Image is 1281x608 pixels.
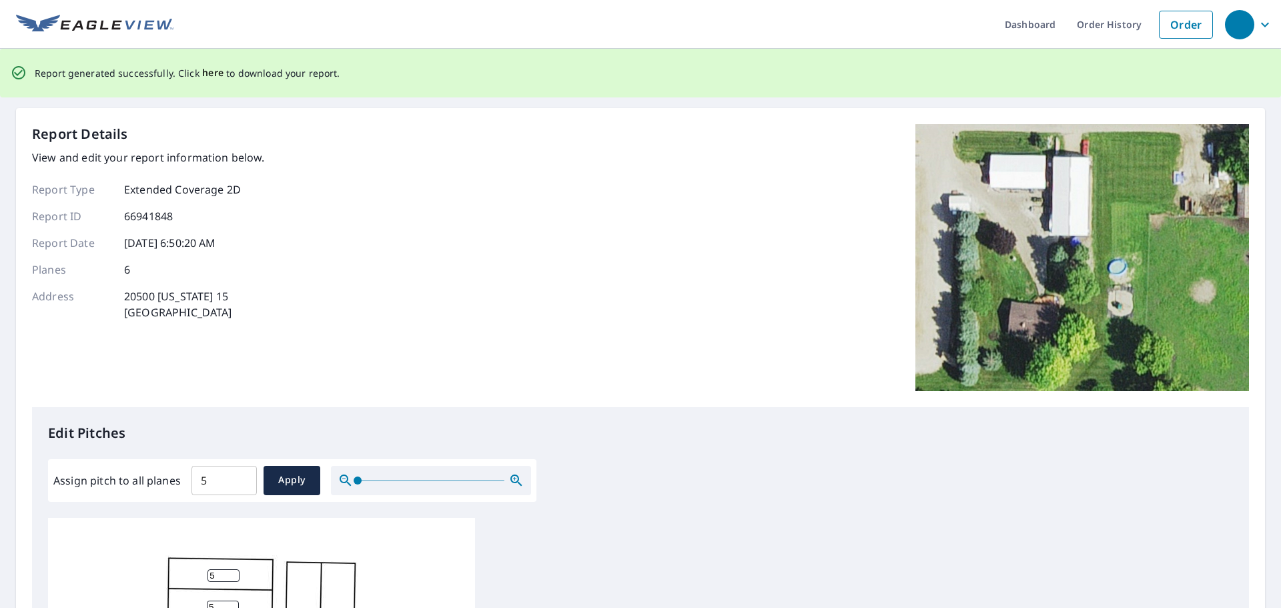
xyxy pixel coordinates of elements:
[274,472,310,489] span: Apply
[124,208,173,224] p: 66941848
[124,262,130,278] p: 6
[191,462,257,499] input: 00.0
[264,466,320,495] button: Apply
[1159,11,1213,39] a: Order
[48,423,1233,443] p: Edit Pitches
[32,124,128,144] p: Report Details
[32,208,112,224] p: Report ID
[35,65,340,81] p: Report generated successfully. Click to download your report.
[124,235,216,251] p: [DATE] 6:50:20 AM
[32,182,112,198] p: Report Type
[915,124,1249,391] img: Top image
[16,15,173,35] img: EV Logo
[124,288,232,320] p: 20500 [US_STATE] 15 [GEOGRAPHIC_DATA]
[124,182,241,198] p: Extended Coverage 2D
[202,65,224,81] button: here
[32,288,112,320] p: Address
[32,149,265,166] p: View and edit your report information below.
[53,473,181,489] label: Assign pitch to all planes
[32,262,112,278] p: Planes
[32,235,112,251] p: Report Date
